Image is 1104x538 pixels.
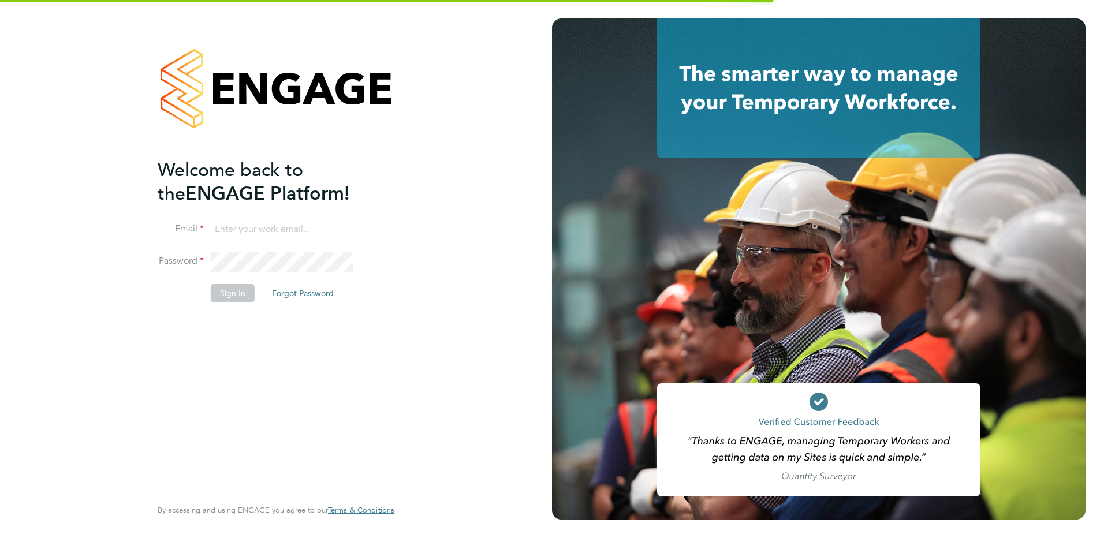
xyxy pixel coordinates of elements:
h2: ENGAGE Platform! [158,158,383,206]
a: Terms & Conditions [328,506,394,515]
span: Terms & Conditions [328,505,394,515]
label: Email [158,223,204,235]
span: Welcome back to the [158,159,303,205]
button: Forgot Password [263,284,343,302]
input: Enter your work email... [211,219,353,240]
label: Password [158,255,204,267]
button: Sign In [211,284,255,302]
span: By accessing and using ENGAGE you agree to our [158,505,394,515]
